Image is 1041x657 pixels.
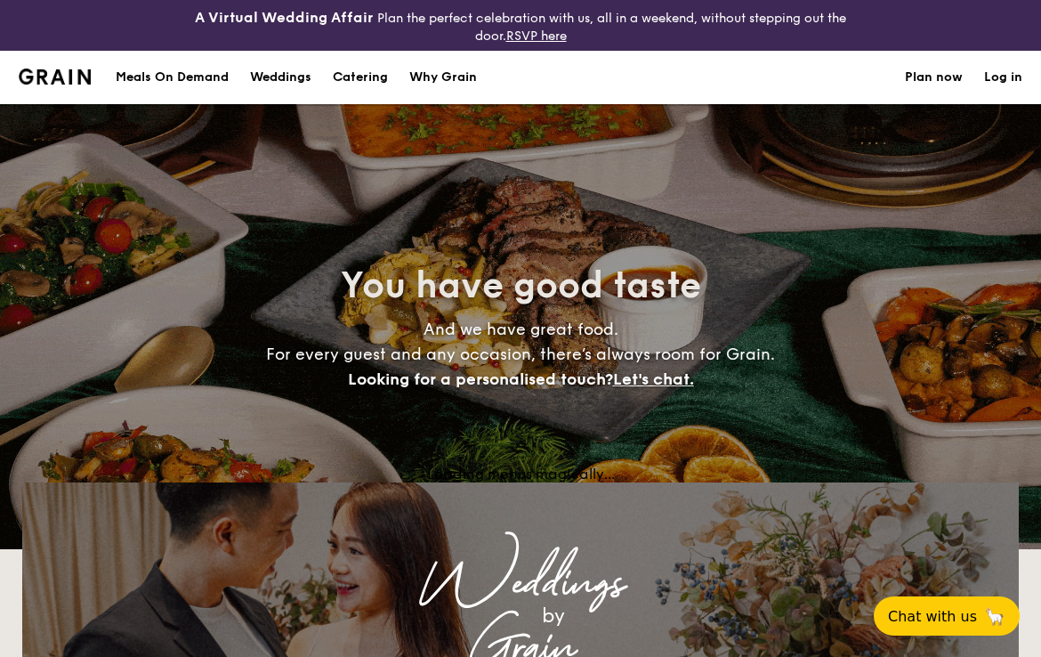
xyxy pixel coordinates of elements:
div: Why Grain [409,51,477,104]
div: Loading menus magically... [22,466,1019,483]
h1: Catering [333,51,388,104]
div: Plan the perfect celebration with us, all in a weekend, without stepping out the door. [173,7,867,44]
a: Catering [322,51,399,104]
div: Weddings [179,568,862,600]
img: Grain [19,69,91,85]
button: Chat with us🦙 [874,596,1020,636]
a: Why Grain [399,51,488,104]
a: Plan now [905,51,963,104]
a: Log in [984,51,1022,104]
a: Meals On Demand [105,51,239,104]
a: Weddings [239,51,322,104]
h4: A Virtual Wedding Affair [195,7,374,28]
span: 🦙 [984,606,1005,627]
span: Let's chat. [613,369,694,389]
div: Meals On Demand [116,51,229,104]
a: RSVP here [506,28,567,44]
div: by [245,600,862,632]
a: Logotype [19,69,91,85]
span: Chat with us [888,608,977,625]
div: Weddings [250,51,311,104]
